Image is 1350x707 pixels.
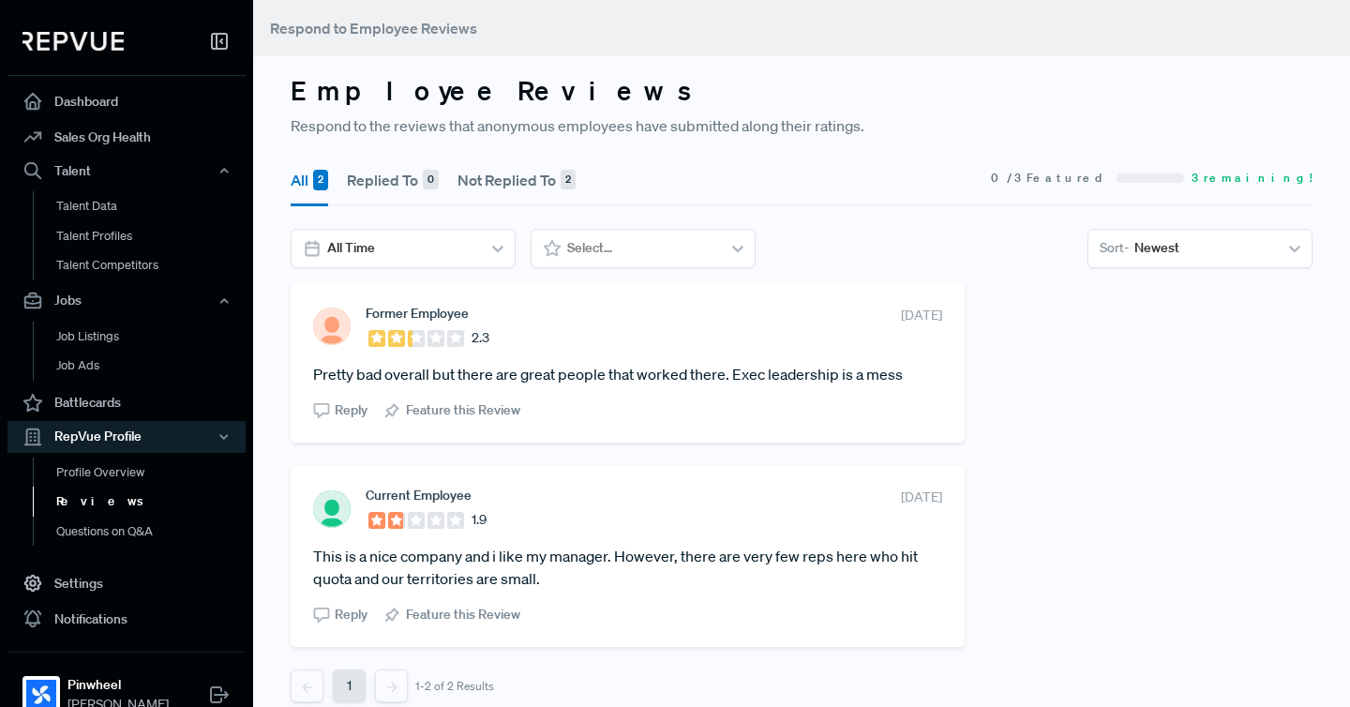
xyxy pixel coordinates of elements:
[33,351,271,381] a: Job Ads
[33,250,271,280] a: Talent Competitors
[33,221,271,251] a: Talent Profiles
[291,669,323,702] button: Previous
[33,458,271,488] a: Profile Overview
[7,285,246,317] button: Jobs
[7,155,246,187] button: Talent
[561,170,576,190] div: 2
[67,675,169,695] strong: Pinwheel
[7,601,246,637] a: Notifications
[472,328,489,348] span: 2.3
[33,487,271,517] a: Reviews
[7,385,246,421] a: Battlecards
[7,119,246,155] a: Sales Org Health
[270,19,477,38] span: Respond to Employee Reviews
[406,400,520,420] span: Feature this Review
[457,154,576,206] button: Not Replied To 2
[333,669,366,702] button: 1
[472,510,487,530] span: 1.9
[335,400,367,420] span: Reply
[901,488,942,507] span: [DATE]
[406,605,520,624] span: Feature this Review
[291,114,1312,137] p: Respond to the reviews that anonymous employees have submitted along their ratings.
[423,170,439,190] div: 0
[7,565,246,601] a: Settings
[291,669,965,702] nav: pagination
[22,32,124,51] img: RepVue
[375,669,408,702] button: Next
[7,83,246,119] a: Dashboard
[7,421,246,453] button: RepVue Profile
[1100,238,1129,258] span: Sort -
[313,170,328,190] div: 2
[313,545,942,590] article: This is a nice company and i like my manager. However, there are very few reps here who hit quota...
[33,191,271,221] a: Talent Data
[335,605,367,624] span: Reply
[366,488,472,503] span: Current Employee
[291,75,1312,107] h3: Employee Reviews
[1192,170,1312,187] span: 3 remaining!
[901,306,942,325] span: [DATE]
[415,680,494,693] div: 1-2 of 2 Results
[313,363,942,385] article: Pretty bad overall but there are great people that worked there. Exec leadership is a mess
[991,170,1109,187] span: 0 / 3 Featured
[347,154,439,206] button: Replied To 0
[33,322,271,352] a: Job Listings
[33,517,271,547] a: Questions on Q&A
[291,154,328,206] button: All 2
[366,306,469,321] span: Former Employee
